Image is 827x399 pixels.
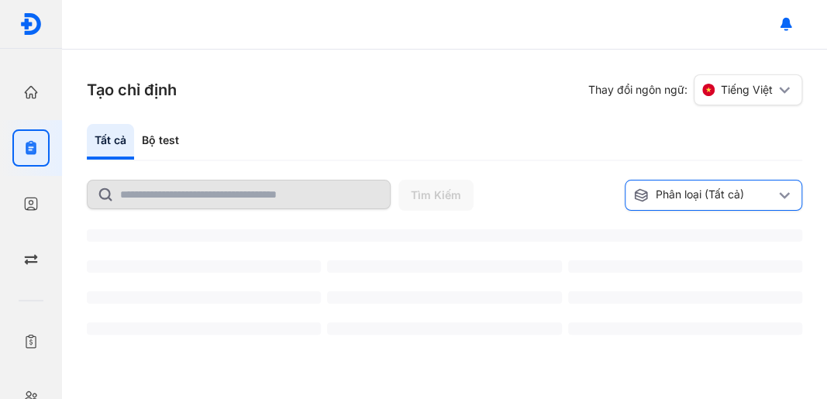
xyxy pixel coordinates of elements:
[87,260,321,273] span: ‌
[87,291,321,304] span: ‌
[87,79,177,101] h3: Tạo chỉ định
[87,124,134,160] div: Tất cả
[568,291,802,304] span: ‌
[327,291,561,304] span: ‌
[327,322,561,335] span: ‌
[327,260,561,273] span: ‌
[87,322,321,335] span: ‌
[87,229,802,242] span: ‌
[568,322,802,335] span: ‌
[19,12,43,36] img: logo
[398,180,474,211] button: Tìm Kiếm
[134,124,187,160] div: Bộ test
[568,260,802,273] span: ‌
[588,74,802,105] div: Thay đổi ngôn ngữ:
